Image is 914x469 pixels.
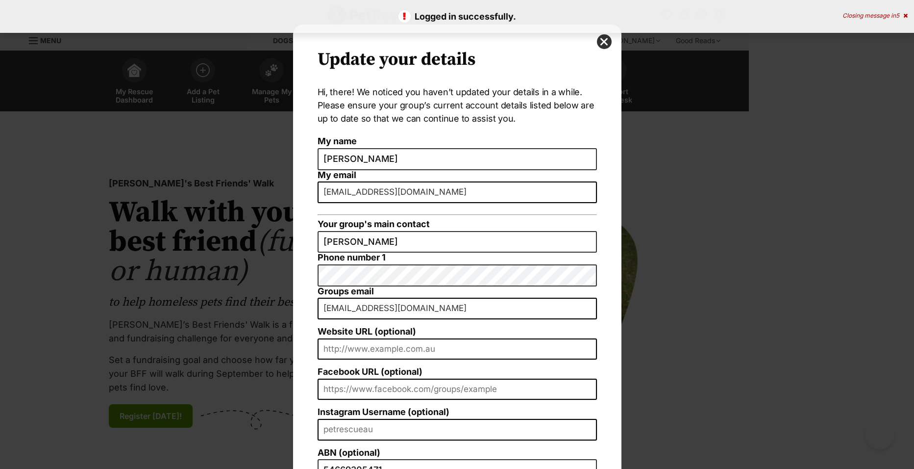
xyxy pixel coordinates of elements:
label: Phone number 1 [318,253,597,263]
input: https://www.facebook.com/groups/example [318,379,597,400]
label: Website URL (optional) [318,327,597,337]
input: petrescueau [318,419,597,441]
h2: Update your details [318,49,597,71]
input: Your full name [318,148,597,170]
label: Facebook URL (optional) [318,367,597,377]
label: My name [318,136,597,147]
p: Hi, there! We noticed you haven’t updated your details in a while. Please ensure your group’s cur... [318,85,597,125]
button: close [597,34,612,49]
label: Groups email [318,287,597,297]
label: ABN (optional) [318,448,597,458]
input: http://www.example.com.au [318,339,597,360]
label: Instagram Username (optional) [318,407,597,417]
label: Your group's main contact [318,219,597,230]
label: My email [318,170,597,181]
